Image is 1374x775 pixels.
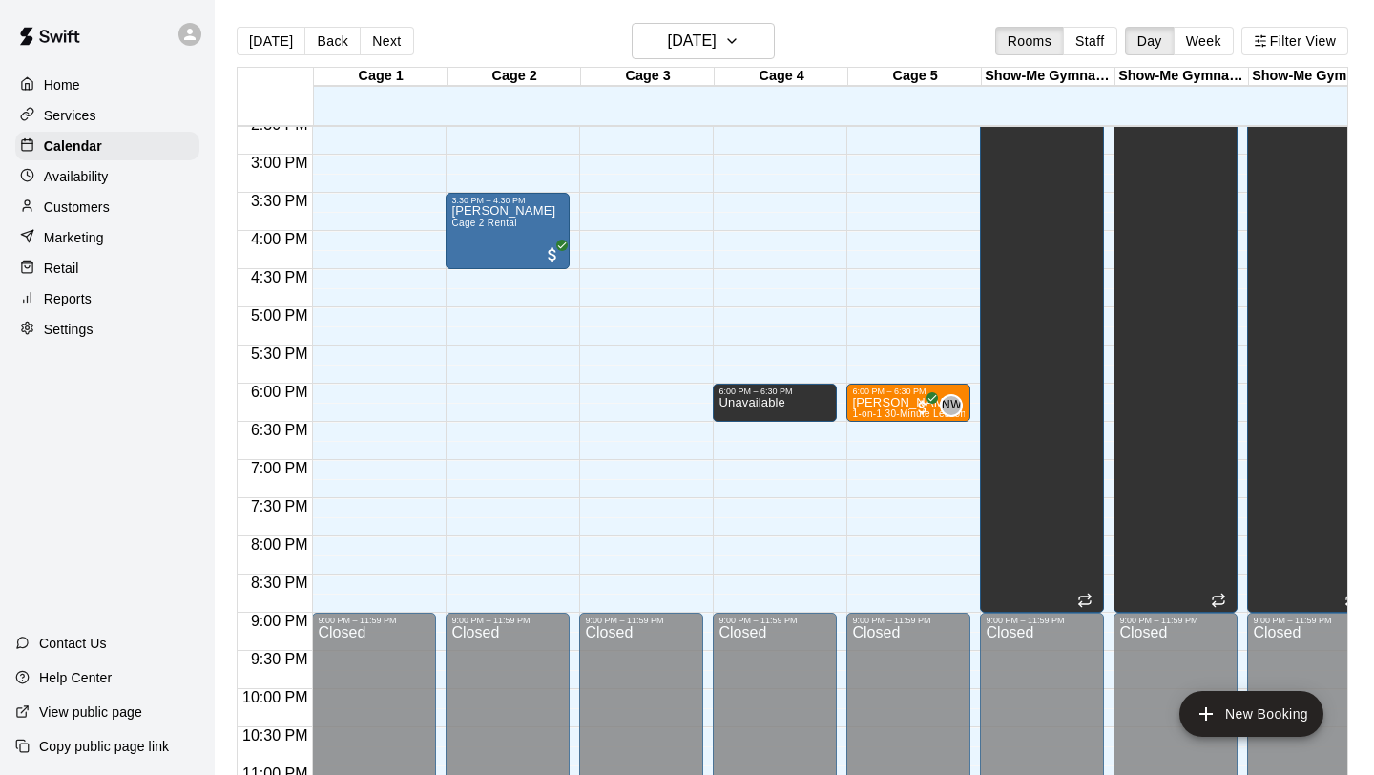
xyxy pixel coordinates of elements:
[713,384,837,422] div: 6:00 PM – 6:30 PM: Unavailable
[246,384,313,400] span: 6:00 PM
[15,101,199,130] a: Services
[986,616,1098,625] div: 9:00 PM – 11:59 PM
[1119,616,1232,625] div: 9:00 PM – 11:59 PM
[852,408,966,419] span: 1-on-1 30-Minute Lesson
[360,27,413,55] button: Next
[15,223,199,252] a: Marketing
[246,155,313,171] span: 3:00 PM
[451,218,516,228] span: Cage 2 Rental
[246,193,313,209] span: 3:30 PM
[238,727,312,744] span: 10:30 PM
[1241,27,1348,55] button: Filter View
[238,689,312,705] span: 10:00 PM
[246,498,313,514] span: 7:30 PM
[1179,691,1323,737] button: add
[246,422,313,438] span: 6:30 PM
[39,634,107,653] p: Contact Us
[246,460,313,476] span: 7:00 PM
[314,68,448,86] div: Cage 1
[852,616,965,625] div: 9:00 PM – 11:59 PM
[715,68,848,86] div: Cage 4
[913,398,932,417] span: All customers have paid
[304,27,361,55] button: Back
[246,307,313,324] span: 5:00 PM
[246,536,313,553] span: 8:00 PM
[632,23,775,59] button: [DATE]
[1115,68,1249,86] div: Show-Me Gymnastics Cage 2
[246,346,313,362] span: 5:30 PM
[1211,593,1226,608] span: Recurring event
[1344,593,1360,608] span: Recurring event
[246,269,313,285] span: 4:30 PM
[237,27,305,55] button: [DATE]
[15,193,199,221] a: Customers
[39,702,142,722] p: View public page
[543,245,562,264] span: All customers have paid
[39,737,169,756] p: Copy public page link
[448,68,581,86] div: Cage 2
[15,284,199,313] a: Reports
[15,162,199,191] a: Availability
[718,387,831,396] div: 6:00 PM – 6:30 PM
[947,394,963,417] span: Noah Winslow
[44,320,94,339] p: Settings
[15,71,199,99] a: Home
[44,75,80,94] p: Home
[246,613,313,629] span: 9:00 PM
[1174,27,1234,55] button: Week
[1253,616,1365,625] div: 9:00 PM – 11:59 PM
[585,616,697,625] div: 9:00 PM – 11:59 PM
[44,198,110,217] p: Customers
[15,315,199,344] a: Settings
[940,394,963,417] div: Noah Winslow
[581,68,715,86] div: Cage 3
[846,384,970,422] div: 6:00 PM – 6:30 PM: Jaxon Gwyn
[718,616,831,625] div: 9:00 PM – 11:59 PM
[451,616,564,625] div: 9:00 PM – 11:59 PM
[451,196,564,205] div: 3:30 PM – 4:30 PM
[446,193,570,269] div: 3:30 PM – 4:30 PM: Robert Zara
[44,167,109,186] p: Availability
[848,68,982,86] div: Cage 5
[246,231,313,247] span: 4:00 PM
[668,28,717,54] h6: [DATE]
[1125,27,1175,55] button: Day
[44,259,79,278] p: Retail
[1063,27,1117,55] button: Staff
[44,106,96,125] p: Services
[852,387,965,396] div: 6:00 PM – 6:30 PM
[39,668,112,687] p: Help Center
[44,289,92,308] p: Reports
[15,132,199,160] a: Calendar
[44,136,102,156] p: Calendar
[942,396,962,415] span: NW
[15,254,199,283] a: Retail
[44,228,104,247] p: Marketing
[246,575,313,591] span: 8:30 PM
[1077,593,1093,608] span: Recurring event
[246,651,313,667] span: 9:30 PM
[318,616,430,625] div: 9:00 PM – 11:59 PM
[995,27,1064,55] button: Rooms
[982,68,1115,86] div: Show-Me Gymnastics Cage 1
